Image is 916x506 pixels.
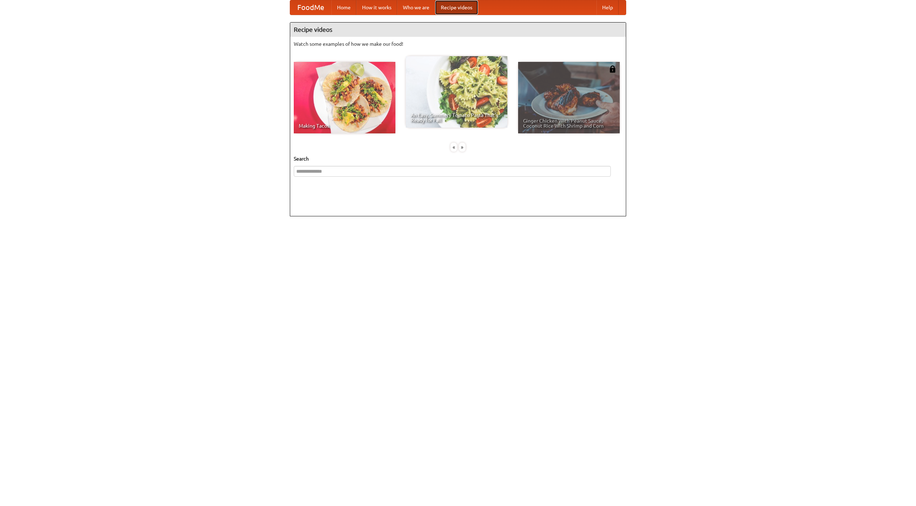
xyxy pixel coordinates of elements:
h4: Recipe videos [290,23,626,37]
a: Who we are [397,0,435,15]
a: Recipe videos [435,0,478,15]
a: Home [331,0,356,15]
a: Help [596,0,619,15]
span: An Easy, Summery Tomato Pasta That's Ready for Fall [411,113,502,123]
a: An Easy, Summery Tomato Pasta That's Ready for Fall [406,56,507,128]
a: Making Tacos [294,62,395,133]
div: » [459,143,466,152]
img: 483408.png [609,65,616,73]
a: How it works [356,0,397,15]
h5: Search [294,155,622,162]
a: FoodMe [290,0,331,15]
div: « [450,143,457,152]
p: Watch some examples of how we make our food! [294,40,622,48]
span: Making Tacos [299,123,390,128]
